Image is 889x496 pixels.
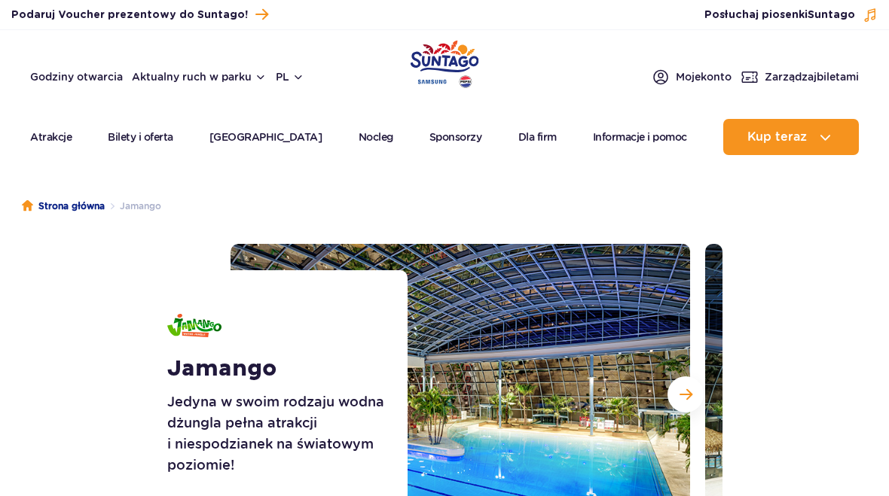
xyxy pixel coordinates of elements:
[132,71,267,83] button: Aktualny ruch w parku
[411,38,479,86] a: Park of Poland
[359,119,393,155] a: Nocleg
[668,376,704,412] button: Następny slajd
[276,69,304,84] button: pl
[652,68,732,86] a: Mojekonto
[167,355,396,382] h1: Jamango
[676,69,732,84] span: Moje konto
[105,199,161,214] li: Jamango
[429,119,482,155] a: Sponsorzy
[30,119,72,155] a: Atrakcje
[518,119,557,155] a: Dla firm
[167,391,396,476] p: Jedyna w swoim rodzaju wodna dżungla pełna atrakcji i niespodzianek na światowym poziomie!
[747,130,807,144] span: Kup teraz
[167,314,221,337] img: Jamango
[765,69,859,84] span: Zarządzaj biletami
[808,10,855,20] span: Suntago
[593,119,687,155] a: Informacje i pomoc
[30,69,123,84] a: Godziny otwarcia
[11,5,268,25] a: Podaruj Voucher prezentowy do Suntago!
[11,8,248,23] span: Podaruj Voucher prezentowy do Suntago!
[723,119,859,155] button: Kup teraz
[704,8,878,23] button: Posłuchaj piosenkiSuntago
[704,8,855,23] span: Posłuchaj piosenki
[209,119,322,155] a: [GEOGRAPHIC_DATA]
[108,119,173,155] a: Bilety i oferta
[22,199,105,214] a: Strona główna
[741,68,859,86] a: Zarządzajbiletami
